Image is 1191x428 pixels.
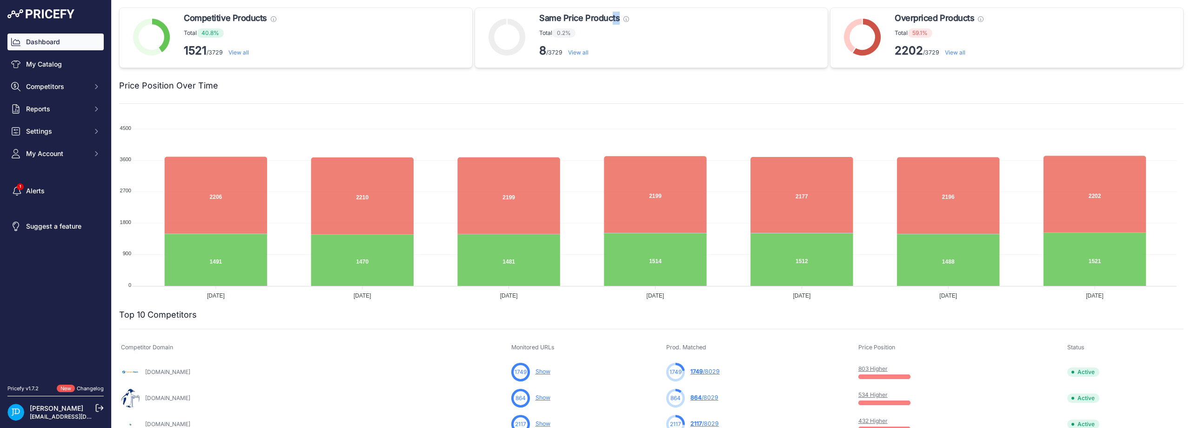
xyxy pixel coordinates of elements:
a: View all [568,49,589,56]
a: 864/8029 [690,394,718,401]
a: Show [535,368,550,375]
strong: 2202 [895,44,923,57]
img: Pricefy Logo [7,9,74,19]
button: Competitors [7,78,104,95]
a: 534 Higher [858,391,888,398]
p: Total [895,28,984,38]
span: 0.2% [552,28,575,38]
span: 864 [670,394,681,402]
a: [PERSON_NAME] [30,404,83,412]
tspan: 1800 [120,219,131,225]
a: Show [535,420,550,427]
a: [DOMAIN_NAME] [145,368,190,375]
tspan: [DATE] [354,292,371,299]
span: My Account [26,149,87,158]
a: Changelog [77,385,104,392]
span: Competitive Products [184,12,267,25]
tspan: 900 [123,251,131,256]
span: Competitor Domain [121,344,173,351]
span: 2117 [690,420,702,427]
a: 2117/8029 [690,420,719,427]
span: 1749 [690,368,703,375]
span: Active [1067,367,1099,377]
tspan: 0 [128,282,131,288]
span: Prod. Matched [666,344,706,351]
a: [DOMAIN_NAME] [145,394,190,401]
a: Alerts [7,183,104,199]
span: 1749 [515,368,527,376]
p: /3729 [895,43,984,58]
p: /3729 [184,43,276,58]
h2: Top 10 Competitors [119,308,197,321]
tspan: [DATE] [1086,292,1104,299]
span: 864 [515,394,526,402]
strong: 1521 [184,44,207,57]
span: Status [1067,344,1084,351]
button: Reports [7,101,104,117]
a: 803 Higher [858,365,888,372]
tspan: 4500 [120,125,131,131]
span: Active [1067,394,1099,403]
a: [EMAIL_ADDRESS][DOMAIN_NAME] [30,413,127,420]
a: My Catalog [7,56,104,73]
a: 1749/8029 [690,368,720,375]
span: Competitors [26,82,87,91]
p: Total [539,28,629,38]
p: Total [184,28,276,38]
span: 1749 [669,368,682,376]
button: Settings [7,123,104,140]
tspan: [DATE] [647,292,664,299]
p: /3729 [539,43,629,58]
a: Dashboard [7,34,104,50]
span: Reports [26,104,87,114]
span: 864 [690,394,702,401]
strong: 8 [539,44,546,57]
tspan: [DATE] [793,292,810,299]
h2: Price Position Over Time [119,79,218,92]
span: Overpriced Products [895,12,974,25]
tspan: [DATE] [939,292,957,299]
tspan: 3600 [120,156,131,162]
a: Show [535,394,550,401]
div: Pricefy v1.7.2 [7,385,39,393]
span: New [57,385,75,393]
a: Suggest a feature [7,218,104,235]
tspan: [DATE] [500,292,518,299]
span: 40.8% [197,28,224,38]
tspan: 2700 [120,188,131,193]
span: 59.1% [908,28,932,38]
button: My Account [7,145,104,162]
span: Price Position [858,344,895,351]
span: Settings [26,127,87,136]
a: [DOMAIN_NAME] [145,421,190,428]
nav: Sidebar [7,34,104,374]
span: Monitored URLs [511,344,555,351]
a: 432 Higher [858,417,888,424]
a: View all [945,49,965,56]
span: Same Price Products [539,12,620,25]
tspan: [DATE] [207,292,225,299]
a: View all [228,49,249,56]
